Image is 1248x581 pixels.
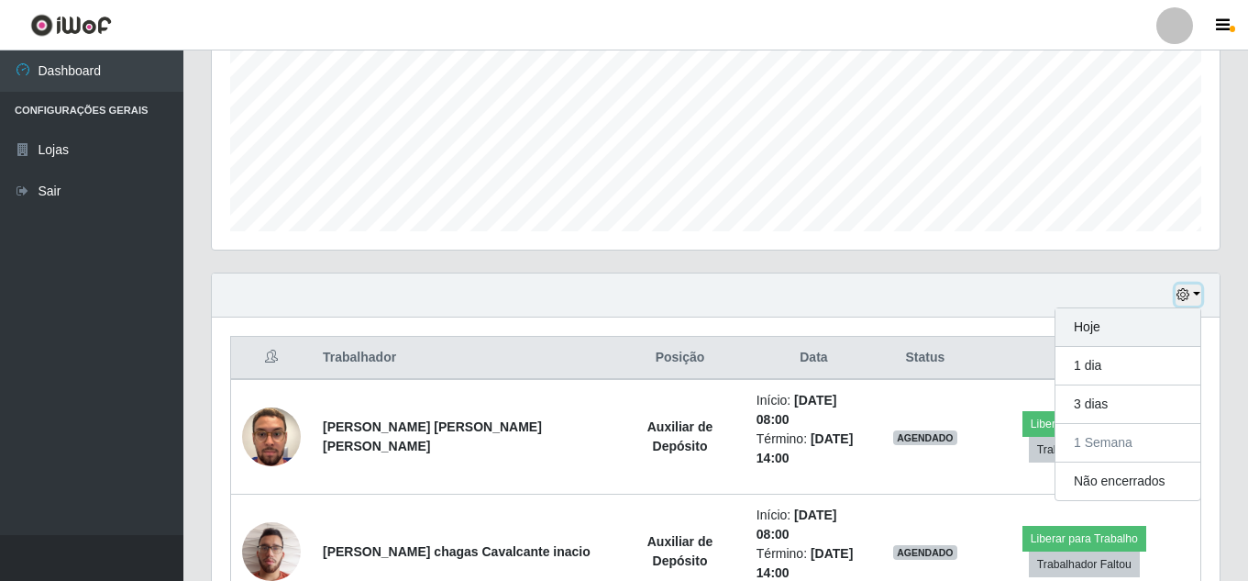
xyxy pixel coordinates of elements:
span: AGENDADO [893,545,957,560]
button: Não encerrados [1055,463,1200,500]
th: Data [745,337,882,380]
img: 1753900097515.jpeg [242,385,301,489]
th: Posição [614,337,745,380]
button: Hoje [1055,308,1200,347]
li: Início: [757,391,871,430]
button: Liberar para Trabalho [1022,526,1146,552]
li: Término: [757,430,871,468]
button: 3 dias [1055,385,1200,424]
button: 1 dia [1055,347,1200,385]
button: Trabalhador Faltou [1029,437,1140,463]
span: AGENDADO [893,430,957,445]
th: Opções [968,337,1201,380]
button: 1 Semana [1055,424,1200,463]
time: [DATE] 08:00 [757,393,837,427]
button: Liberar para Trabalho [1022,411,1146,437]
strong: Auxiliar de Depósito [647,534,713,568]
th: Status [882,337,968,380]
img: CoreUI Logo [30,14,112,37]
li: Início: [757,506,871,544]
strong: [PERSON_NAME] chagas Cavalcante inacio [323,544,591,559]
strong: Auxiliar de Depósito [647,419,713,453]
th: Trabalhador [312,337,614,380]
strong: [PERSON_NAME] [PERSON_NAME] [PERSON_NAME] [323,419,542,453]
button: Trabalhador Faltou [1029,552,1140,577]
time: [DATE] 08:00 [757,508,837,542]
